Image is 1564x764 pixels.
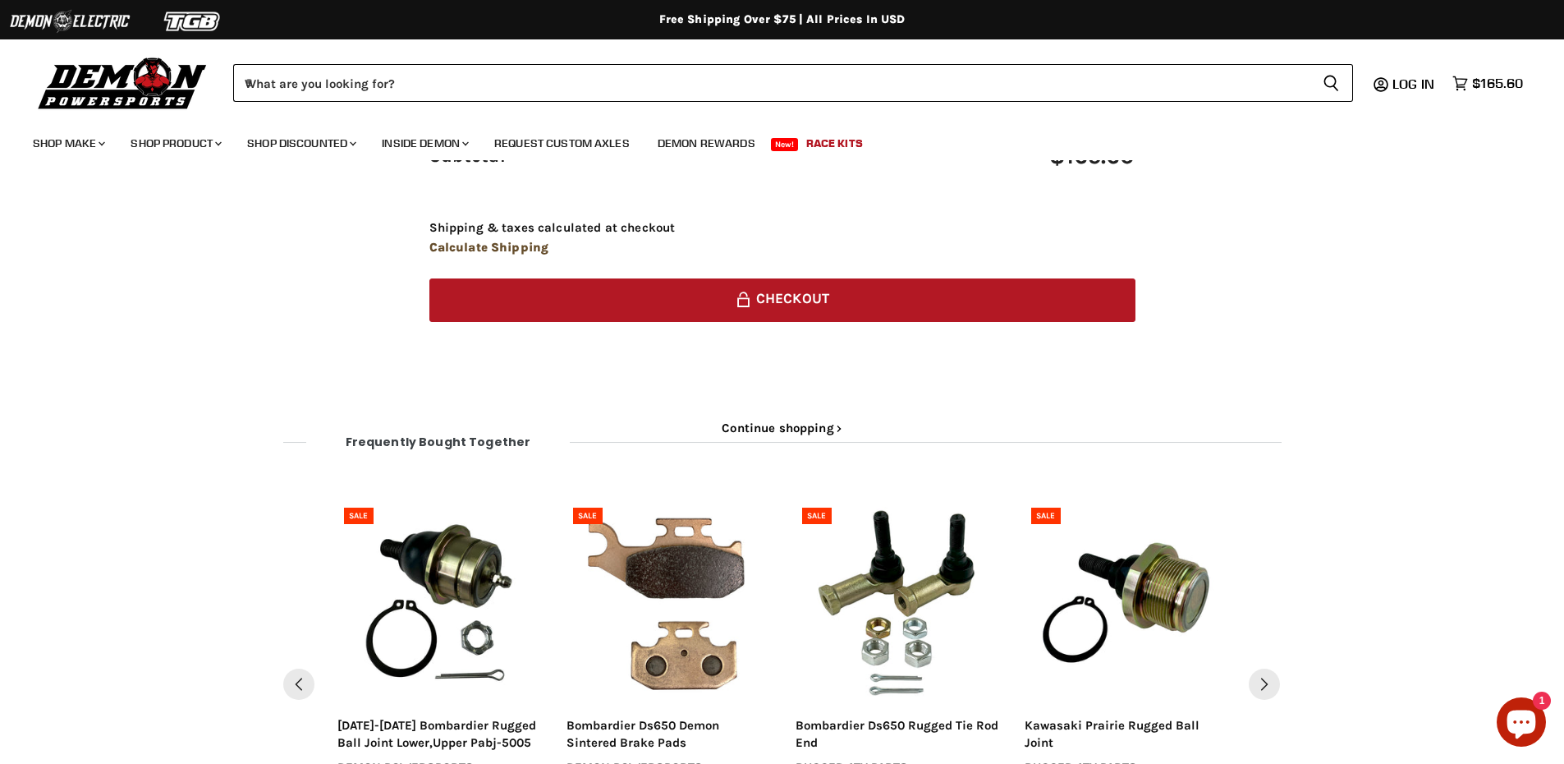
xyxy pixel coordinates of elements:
div: bombardier ds650 demon sintered brake pads [566,717,769,752]
span: SALE [578,511,597,521]
span: SALE [1036,511,1055,521]
a: Inside Demon [369,127,479,160]
a: Kawasaki Prairie Rugged Ball JointKawasaki Prairie Rugged Ball JointSelect options [1025,501,1227,704]
inbox-online-store-chat: Shopify online store chat [1492,697,1551,751]
img: TGB Logo 2 [131,6,255,37]
iframe: PayPal-paypal [429,352,1135,388]
a: Demon Rewards [645,127,768,160]
a: 2000-2006 Bombardier Rugged Ball Joint Lower,Upper PABJ-5005Add to cart [337,501,540,704]
a: Bombardier DS650 Rugged Tie Rod EndAdd to cart [796,501,998,704]
button: Search [1309,64,1353,102]
a: Continue shopping [429,421,1135,435]
button: Calculate Shipping [429,238,549,257]
div: kawasaki prairie rugged ball joint [1025,717,1227,752]
span: SALE [349,511,368,521]
div: bombardier ds650 rugged tie rod end [796,717,998,752]
div: Shipping & taxes calculated at checkout [429,219,1135,257]
div: Free Shipping Over $75 | All Prices In USD [126,12,1439,27]
a: $165.60 [1444,71,1531,95]
img: Demon Electric Logo 2 [8,6,131,37]
a: Bombardier DS650 Demon Sintered Brake PadsAdd to cart [566,501,769,704]
span: New! [771,138,799,151]
button: Checkout [429,278,1135,322]
input: When autocomplete results are available use up and down arrows to review and enter to select [233,64,1309,102]
img: Bombardier DS650 Demon Sintered Brake Pads [566,501,769,704]
div: [DATE]-[DATE] bombardier rugged ball joint lower,upper pabj-5005 [337,717,540,752]
a: Shop Product [118,127,232,160]
button: Next [1249,669,1280,700]
a: Shop Discounted [235,127,366,160]
a: Request Custom Axles [482,127,642,160]
a: Log in [1385,76,1444,91]
form: Product [233,64,1353,102]
button: Pervious [283,669,314,700]
span: Log in [1392,76,1434,92]
span: Frequently bought together [306,435,571,449]
img: Bombardier DS650 Rugged Tie Rod End [796,501,998,704]
img: Demon Powersports [33,53,213,112]
ul: Main menu [21,120,1519,160]
img: 2000-2006 Bombardier Rugged Ball Joint Lower,Upper PABJ-5005 [337,501,540,704]
span: SALE [807,511,826,521]
a: Race Kits [794,127,875,160]
a: Shop Make [21,127,115,160]
span: $165.60 [1472,76,1523,91]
